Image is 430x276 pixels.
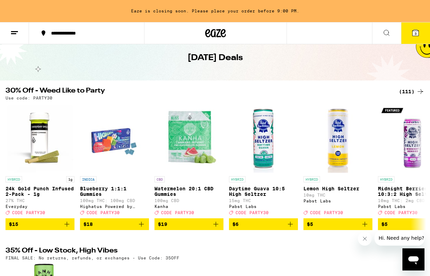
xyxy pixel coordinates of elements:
[6,104,74,218] a: Open page for 24k Gold Punch Infused 2-Pack - 1g from Everyday
[80,104,149,173] img: Highatus Powered by Cannabiotix - Blueberry 1:1:1 Gummies
[6,96,52,100] p: Use code: PARTY30
[6,176,22,182] p: HYBRID
[158,221,167,227] span: $19
[303,186,372,191] p: Lemon High Seltzer
[229,176,246,182] p: HYBRID
[401,22,430,44] button: 3
[229,204,298,209] div: Pabst Labs
[80,186,149,197] p: Blueberry 1:1:1 Gummies
[154,104,223,218] a: Open page for Watermelon 20:1 CBD Gummies from Kanha
[6,104,74,173] img: Everyday - 24k Gold Punch Infused 2-Pack - 1g
[303,218,372,230] button: Add to bag
[154,186,223,197] p: Watermelon 20:1 CBD Gummies
[405,247,424,256] a: (2)
[303,104,372,173] img: Pabst Labs - Lemon High Seltzer
[188,52,243,64] h1: [DATE] Deals
[414,31,417,36] span: 3
[154,176,165,182] p: CBD
[307,221,313,227] span: $5
[66,176,74,182] p: 1g
[6,247,391,256] h2: 35% Off - Low Stock, High Vibes
[303,199,372,203] div: Pabst Labs
[6,198,74,203] p: 27% THC
[229,218,298,230] button: Add to bag
[6,218,74,230] button: Add to bag
[303,176,320,182] p: HYBRID
[80,198,149,203] p: 100mg THC: 100mg CBD
[310,210,343,215] span: CODE PARTY30
[12,210,45,215] span: CODE PARTY30
[236,210,269,215] span: CODE PARTY30
[154,204,223,209] div: Kanha
[381,221,388,227] span: $5
[399,87,424,96] a: (111)
[154,218,223,230] button: Add to bag
[6,186,74,197] p: 24k Gold Punch Infused 2-Pack - 1g
[384,210,418,215] span: CODE PARTY30
[229,104,298,218] a: Open page for Daytime Guava 10:5 High Seltzer from Pabst Labs
[154,104,223,173] img: Kanha - Watermelon 20:1 CBD Gummies
[402,248,424,270] iframe: Button to launch messaging window
[80,104,149,218] a: Open page for Blueberry 1:1:1 Gummies from Highatus Powered by Cannabiotix
[6,204,74,209] div: Everyday
[229,198,298,203] p: 15mg THC
[303,193,372,197] p: 10mg THC
[6,87,391,96] h2: 30% Off - Weed Like to Party
[80,176,97,182] p: INDICA
[161,210,194,215] span: CODE PARTY30
[80,218,149,230] button: Add to bag
[378,176,394,182] p: HYBRID
[154,198,223,203] p: 100mg CBD
[87,210,120,215] span: CODE PARTY30
[229,104,298,173] img: Pabst Labs - Daytime Guava 10:5 High Seltzer
[303,104,372,218] a: Open page for Lemon High Seltzer from Pabst Labs
[83,221,93,227] span: $18
[358,232,372,246] iframe: Close message
[229,186,298,197] p: Daytime Guava 10:5 High Seltzer
[6,256,179,260] p: FINAL SALE: No returns, refunds, or exchanges - Use Code: 35OFF
[232,221,239,227] span: $6
[374,230,424,246] iframe: Message from company
[80,204,149,209] div: Highatus Powered by Cannabiotix
[9,221,18,227] span: $15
